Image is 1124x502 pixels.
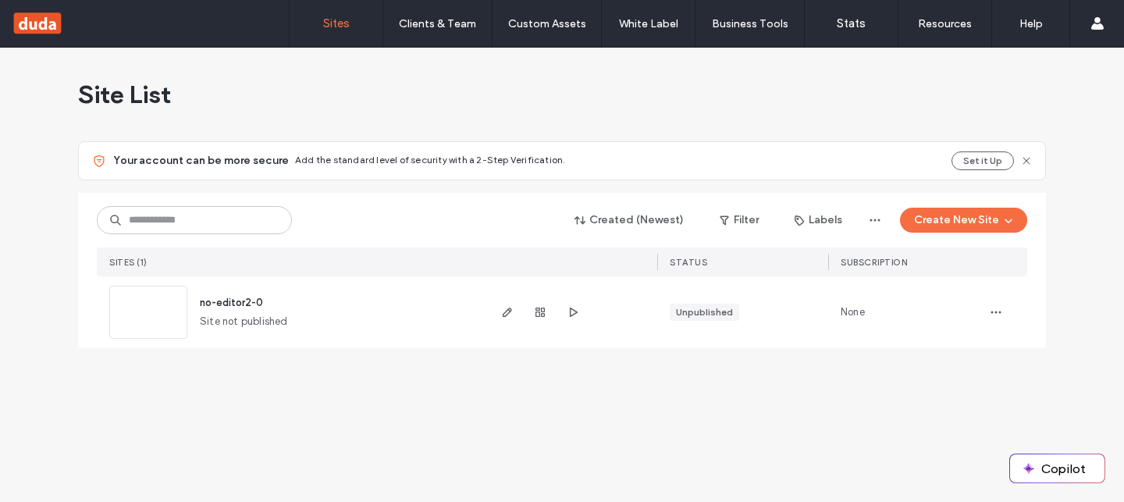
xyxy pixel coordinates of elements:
[900,208,1027,233] button: Create New Site
[200,297,263,308] a: no-editor2-0
[619,17,678,30] label: White Label
[399,17,476,30] label: Clients & Team
[951,151,1014,170] button: Set it Up
[837,16,866,30] label: Stats
[704,208,774,233] button: Filter
[1010,454,1104,482] button: Copilot
[113,153,289,169] span: Your account can be more secure
[1019,17,1043,30] label: Help
[78,79,171,110] span: Site List
[781,208,856,233] button: Labels
[676,305,733,319] div: Unpublished
[841,304,865,320] span: None
[508,17,586,30] label: Custom Assets
[918,17,972,30] label: Resources
[561,208,698,233] button: Created (Newest)
[200,314,288,329] span: Site not published
[712,17,788,30] label: Business Tools
[670,257,707,268] span: STATUS
[841,257,907,268] span: SUBSCRIPTION
[109,257,148,268] span: SITES (1)
[295,154,565,166] span: Add the standard level of security with a 2-Step Verification.
[323,16,350,30] label: Sites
